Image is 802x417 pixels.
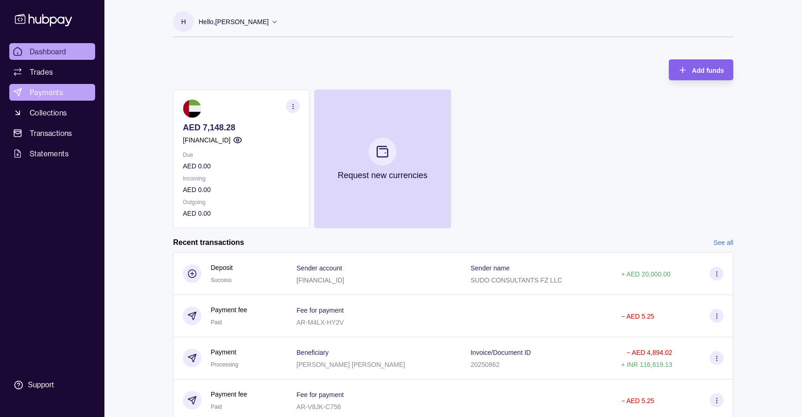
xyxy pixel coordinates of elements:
span: Transactions [30,128,72,139]
p: Outgoing [183,197,300,207]
p: AED 0.00 [183,161,300,171]
p: Request new currencies [338,170,427,180]
span: Payments [30,87,63,98]
div: Support [28,380,54,390]
span: Trades [30,66,53,77]
a: Statements [9,145,95,162]
a: Payments [9,84,95,101]
p: AED 0.00 [183,185,300,195]
a: See all [713,237,733,248]
span: Success [211,277,232,283]
span: Paid [211,404,222,410]
a: Trades [9,64,95,80]
span: Processing [211,361,238,368]
p: [PERSON_NAME] [PERSON_NAME] [297,361,405,368]
span: Dashboard [30,46,66,57]
span: Collections [30,107,67,118]
p: Beneficiary [297,349,329,356]
p: Payment fee [211,305,247,315]
p: Deposit [211,263,233,273]
a: Dashboard [9,43,95,60]
p: − AED 5.25 [621,313,654,320]
p: − AED 4,894.02 [627,349,672,356]
h2: Recent transactions [173,237,244,248]
p: AR-M4LX-HY2V [297,319,344,326]
p: − AED 5.25 [621,397,654,404]
p: Sender account [297,264,342,272]
span: Statements [30,148,69,159]
p: Incoming [183,173,300,184]
p: H [181,17,186,27]
p: Sender name [471,264,510,272]
a: Support [9,375,95,395]
p: Fee for payment [297,307,344,314]
p: AED 7,148.28 [183,122,300,133]
p: + AED 20,000.00 [621,270,670,278]
p: Hello, [PERSON_NAME] [199,17,269,27]
p: 20250862 [471,361,499,368]
p: Fee for payment [297,391,344,398]
a: Transactions [9,125,95,141]
p: [FINANCIAL_ID] [183,135,231,145]
p: Invoice/Document ID [471,349,531,356]
a: Collections [9,104,95,121]
p: + INR 116,619.13 [621,361,672,368]
p: Payment fee [211,389,247,399]
p: [FINANCIAL_ID] [297,276,344,284]
p: AED 0.00 [183,208,300,218]
p: AR-V8JK-C756 [297,403,341,411]
button: Request new currencies [314,90,451,228]
p: SUDO CONSULTANTS FZ LLC [471,276,562,284]
button: Add funds [669,59,733,80]
p: Payment [211,347,238,357]
span: Paid [211,319,222,326]
p: Due [183,150,300,160]
img: ae [183,99,201,118]
span: Add funds [692,67,724,74]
